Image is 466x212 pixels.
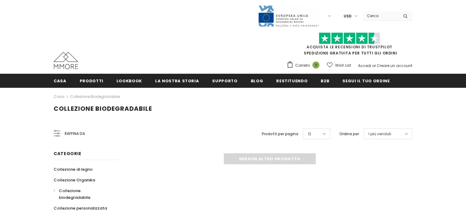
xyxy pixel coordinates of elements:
a: supporto [212,74,237,87]
a: Casa [54,74,67,87]
input: Search Site [363,11,399,20]
a: Acquista le recensioni di TrustPilot [307,44,392,50]
span: Casa [54,78,67,84]
span: Collezione personalizzata [54,205,107,211]
span: Segui il tuo ordine [342,78,390,84]
a: B2B [321,74,329,87]
label: Prodotti per pagina [262,131,298,137]
a: Collezione Organika [54,175,95,185]
a: La nostra storia [155,74,199,87]
span: Carrello [295,62,310,69]
span: or [372,63,376,68]
span: La nostra storia [155,78,199,84]
span: SPEDIZIONE GRATUITA PER TUTTI GLI ORDINI [287,35,412,56]
span: Collezione biodegradabile [54,104,152,113]
img: Javni Razpis [258,5,319,27]
span: 12 [308,131,311,137]
a: Restituendo [276,74,307,87]
span: Collezione di legno [54,166,93,172]
span: 0 [312,61,319,69]
a: Accedi [358,63,371,68]
span: Categorie [54,151,81,157]
span: USD [344,13,352,19]
label: Ordina per [339,131,359,137]
span: Collezione Organika [54,177,95,183]
a: Wish List [327,60,351,71]
span: B2B [321,78,329,84]
a: Creare un account [377,63,412,68]
span: Raffina da [65,130,85,137]
a: Blog [251,74,263,87]
img: Casi MMORE [54,52,78,69]
span: Lookbook [116,78,142,84]
a: Casa [54,93,64,100]
span: Prodotti [80,78,103,84]
span: Blog [251,78,263,84]
a: Prodotti [80,74,103,87]
a: Collezione di legno [54,164,93,175]
span: I più venduti [369,131,391,137]
a: Collezione biodegradabile [54,185,111,203]
a: Lookbook [116,74,142,87]
a: Segui il tuo ordine [342,74,390,87]
span: Wish List [335,62,351,69]
a: Carrello 0 [287,61,323,70]
span: supporto [212,78,237,84]
span: Restituendo [276,78,307,84]
a: Javni Razpis [258,13,319,18]
img: Fidati di Pilot Stars [319,32,380,44]
a: Collezione biodegradabile [70,94,120,99]
span: Collezione biodegradabile [59,188,90,200]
